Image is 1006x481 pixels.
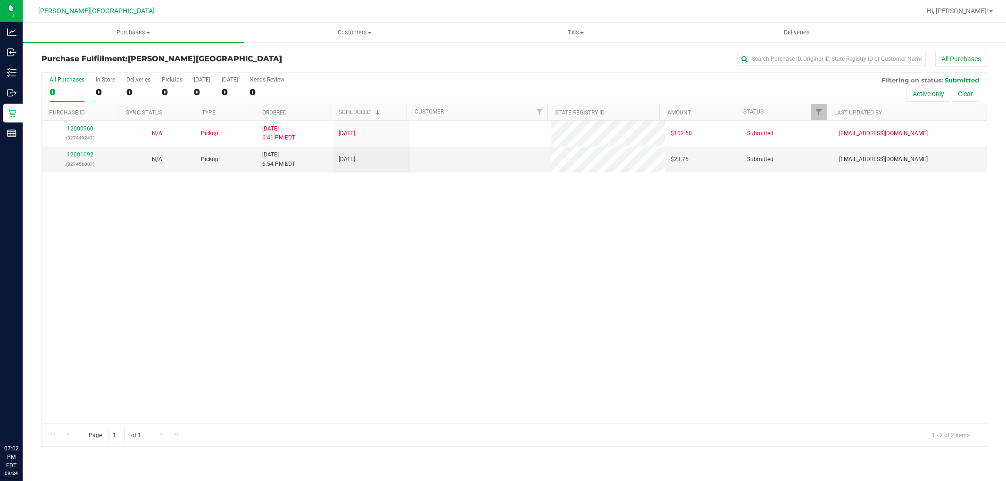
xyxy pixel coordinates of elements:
input: Search Purchase ID, Original ID, State Registry ID or Customer Name... [737,52,926,66]
span: $23.75 [671,155,689,164]
button: N/A [152,129,162,138]
a: Customers [244,23,465,42]
span: Purchases [23,28,244,37]
div: Needs Review [249,76,284,83]
span: Page of 1 [81,428,149,442]
inline-svg: Outbound [7,88,17,98]
span: Pickup [201,129,218,138]
span: [PERSON_NAME][GEOGRAPHIC_DATA] [38,7,155,15]
inline-svg: Reports [7,129,17,138]
iframe: Resource center [9,406,38,434]
inline-svg: Retail [7,108,17,118]
p: 07:02 PM EDT [4,444,18,470]
inline-svg: Analytics [7,27,17,37]
span: Deliveries [771,28,823,37]
div: 0 [50,87,84,98]
span: [EMAIL_ADDRESS][DOMAIN_NAME] [839,129,928,138]
span: Submitted [945,76,979,84]
a: Filter [811,104,827,120]
div: 0 [222,87,238,98]
div: 0 [96,87,115,98]
span: Customers [244,28,465,37]
span: $102.50 [671,129,692,138]
inline-svg: Inventory [7,68,17,77]
iframe: Resource center unread badge [28,404,39,416]
span: Pickup [201,155,218,164]
div: 0 [126,87,150,98]
a: Ordered [262,109,287,116]
p: (327449241) [48,133,113,142]
a: Purchases [23,23,244,42]
a: Type [202,109,216,116]
span: Filtering on status: [881,76,943,84]
a: Amount [667,109,691,116]
span: Tills [466,28,686,37]
div: 0 [194,87,210,98]
p: (327456007) [48,160,113,169]
span: [DATE] [339,155,355,164]
span: Not Applicable [152,130,162,137]
p: 09/24 [4,470,18,477]
a: Last Updated By [834,109,882,116]
div: [DATE] [194,76,210,83]
div: 0 [249,87,284,98]
a: 12001092 [67,151,93,158]
a: Sync Status [126,109,162,116]
span: Not Applicable [152,156,162,163]
button: Clear [952,86,979,102]
span: 1 - 2 of 2 items [924,428,977,442]
inline-svg: Inbound [7,48,17,57]
a: Filter [532,104,547,120]
span: [DATE] 6:54 PM EDT [262,150,295,168]
a: Deliveries [686,23,907,42]
div: [DATE] [222,76,238,83]
span: Submitted [747,129,773,138]
a: Tills [465,23,686,42]
a: Scheduled [339,109,382,115]
div: Deliveries [126,76,150,83]
span: [DATE] 6:41 PM EDT [262,124,295,142]
a: State Registry ID [555,109,605,116]
a: Status [743,108,764,115]
a: Purchase ID [49,109,85,116]
div: All Purchases [50,76,84,83]
h3: Purchase Fulfillment: [42,55,357,63]
span: Hi, [PERSON_NAME]! [927,7,988,15]
span: [EMAIL_ADDRESS][DOMAIN_NAME] [839,155,928,164]
div: In Store [96,76,115,83]
input: 1 [108,428,125,442]
a: 12000960 [67,125,93,132]
button: N/A [152,155,162,164]
div: PickUps [162,76,183,83]
button: Active only [906,86,950,102]
span: [PERSON_NAME][GEOGRAPHIC_DATA] [128,54,282,63]
div: 0 [162,87,183,98]
span: [DATE] [339,129,355,138]
button: All Purchases [935,51,987,67]
span: Submitted [747,155,773,164]
a: Customer [415,108,444,115]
